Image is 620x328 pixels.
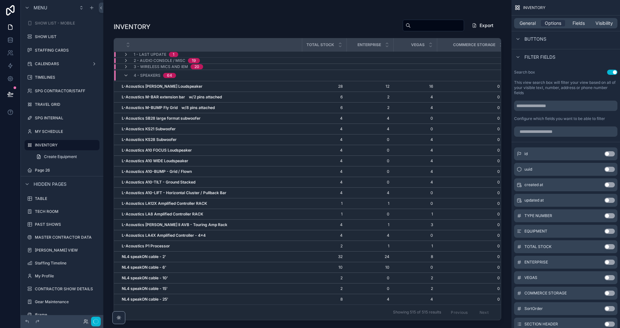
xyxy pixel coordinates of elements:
[25,113,99,123] a: SPG INTERNAL
[134,64,188,69] span: 3 - Wireless Mics and IEM
[524,36,546,42] span: Buttons
[25,258,99,268] a: Staffing Timeline
[514,80,617,95] label: This view search box will filter your view based on all of your visible text, number, address or ...
[524,244,552,249] span: TOTAL STOCK
[134,58,185,63] span: 2 - Audio Console / Misc
[524,151,528,156] span: id
[524,260,548,265] span: ENTERPRISE
[25,219,99,230] a: PAST SHOWS
[167,73,172,78] div: 64
[35,168,98,173] label: Page 26
[520,20,536,26] span: General
[35,273,98,279] label: My Profile
[35,88,98,94] label: SPG CONTRACTOR/STAFF
[34,5,47,11] span: Menu
[35,61,89,66] label: CALENDARS
[514,70,535,75] label: Search box
[595,20,613,26] span: Visibility
[25,271,99,281] a: My Profile
[25,86,99,96] a: SPG CONTRACTOR/STAFF
[25,165,99,175] a: Page 26
[35,235,98,240] label: MASTER CONTRACTOR DATA
[25,32,99,42] a: SHOW LIST
[35,102,98,107] label: TRAVEL GRID
[524,306,543,311] span: SortOrder
[44,154,77,159] span: Create Equipment
[25,18,99,28] a: SHOW LIST - MOBILE
[524,182,543,187] span: created at
[545,20,561,26] span: Options
[25,45,99,55] a: STAFFING CARDS
[393,310,441,315] span: Showing 515 of 515 results
[357,42,381,47] span: ENTERPRISE
[25,99,99,110] a: TRAVEL GRID
[134,52,166,57] span: 1 - Last Update
[25,297,99,307] a: Gear Maintenance
[35,312,98,317] label: Iframe
[173,52,174,57] div: 1
[35,222,98,227] label: PAST SHOWS
[25,194,99,204] a: TABLE
[524,198,544,203] span: updated at
[25,206,99,217] a: TECH ROOM
[573,20,585,26] span: Fields
[35,143,96,148] label: INVENTORY
[194,64,199,69] div: 20
[524,213,552,218] span: TYPE NUMBER
[25,126,99,137] a: MY SCHEDULE
[35,196,98,201] label: TABLE
[134,73,160,78] span: 4 - Speakers
[25,310,99,320] a: Iframe
[524,167,532,172] span: uuid
[25,72,99,83] a: TIMELINES
[524,229,547,234] span: EQUIPMENT
[32,152,99,162] a: Create Equipment
[25,59,99,69] a: CALENDARS
[25,245,99,255] a: [PERSON_NAME] VIEW
[35,209,98,214] label: TECH ROOM
[35,48,98,53] label: STAFFING CARDS
[35,115,98,121] label: SPG INTERNAL
[192,58,196,63] div: 19
[35,21,98,26] label: SHOW LIST - MOBILE
[34,181,67,187] span: Hidden pages
[25,232,99,243] a: MASTER CONTRACTOR DATA
[453,42,495,47] span: COMMERCE STORAGE
[524,291,567,296] span: COMMERCE STORAGE
[35,261,98,266] label: Staffing Timeline
[35,129,98,134] label: MY SCHEDULE
[35,299,98,304] label: Gear Maintenance
[306,42,334,47] span: TOTAL STOCK
[25,140,99,150] a: INVENTORY
[524,54,555,60] span: Filter fields
[523,5,545,10] span: INVENTORY
[411,42,425,47] span: VEGAS
[25,284,99,294] a: CONTRACTOR SHOW DETAILS
[524,275,537,280] span: VEGAS
[35,286,98,292] label: CONTRACTOR SHOW DETAILS
[35,248,98,253] label: [PERSON_NAME] VIEW
[514,116,605,121] label: Configure which fields you want to be able to filter
[35,75,98,80] label: TIMELINES
[35,34,98,39] label: SHOW LIST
